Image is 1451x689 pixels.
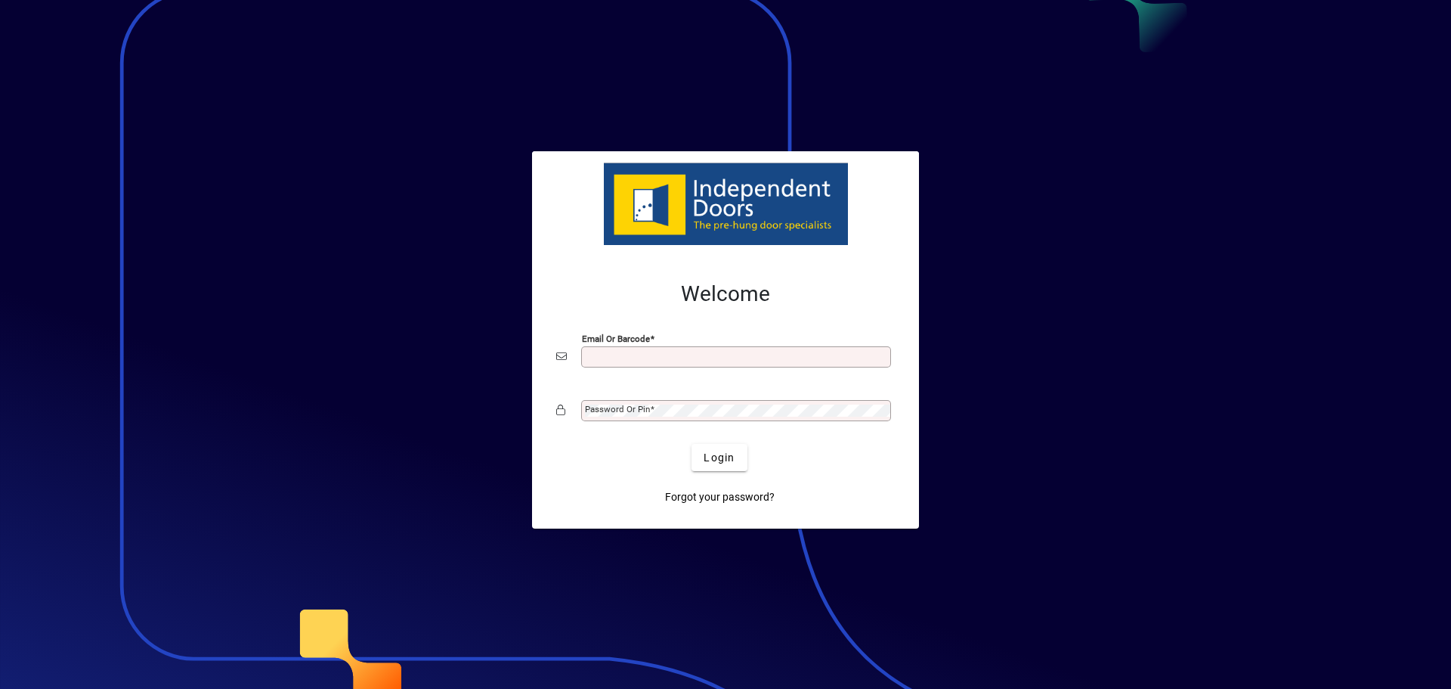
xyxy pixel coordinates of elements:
button: Login [691,444,747,471]
a: Forgot your password? [659,483,781,511]
h2: Welcome [556,281,895,307]
span: Forgot your password? [665,489,775,505]
mat-label: Password or Pin [585,404,650,414]
span: Login [704,450,735,466]
mat-label: Email or Barcode [582,334,650,344]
